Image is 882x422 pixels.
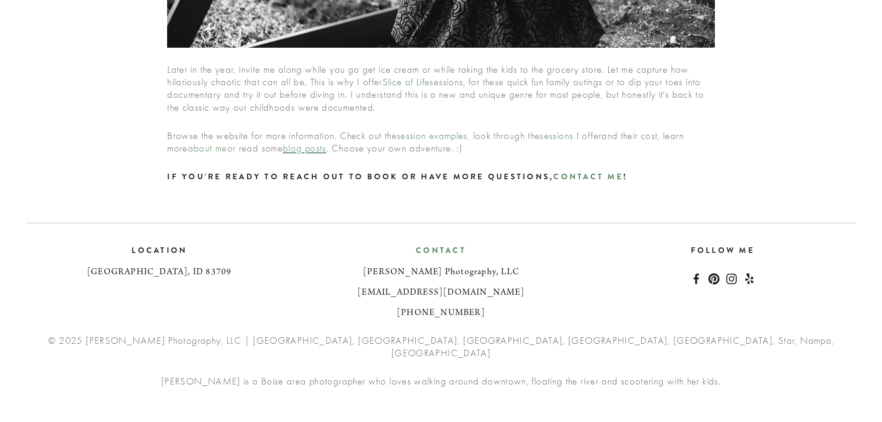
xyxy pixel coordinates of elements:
[308,308,574,319] h3: [PHONE_NUMBER]
[26,267,292,278] h3: [GEOGRAPHIC_DATA], ID 83709
[590,244,856,258] h2: Follow me
[553,171,623,183] a: contact me
[308,267,574,278] h3: [PERSON_NAME] Photography, LLC
[691,273,702,284] a: Jolyn Laney
[382,76,430,88] a: Slice of Life
[167,130,714,155] p: Browse the website for more information. Check out the , look through the and their cost, learn m...
[744,273,755,284] a: Yelp
[416,245,466,256] a: Contact
[167,63,714,114] p: Later in the year, invite me along while you go get ice cream or while taking the kids to the gro...
[26,375,856,388] p: [PERSON_NAME] is a Boise area photographer who loves walking around downtown, floating the river ...
[188,143,227,154] a: about me
[397,130,468,141] a: session examples
[726,273,737,284] a: Instagram
[26,244,292,258] h2: location
[167,170,714,184] h2: If you're ready to reach out to book or have more questions, !
[308,287,574,298] h3: [EMAIL_ADDRESS][DOMAIN_NAME]
[283,143,326,154] a: blog posts
[708,273,719,284] a: Pinterest
[540,130,601,141] a: sessions I offer
[26,334,856,360] p: © 2025 [PERSON_NAME] Photography, LLC | [GEOGRAPHIC_DATA], [GEOGRAPHIC_DATA], [GEOGRAPHIC_DATA], ...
